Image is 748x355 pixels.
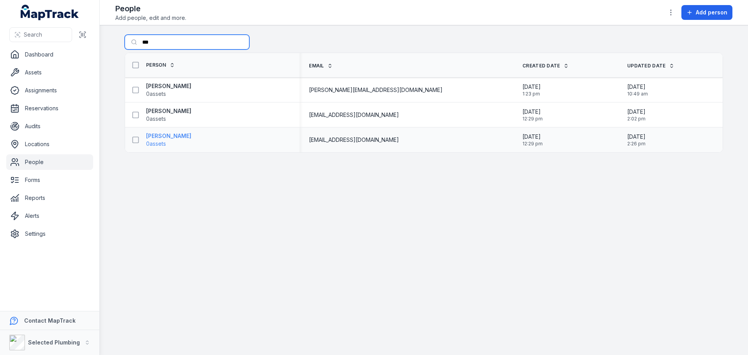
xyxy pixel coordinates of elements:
span: Updated Date [627,63,666,69]
span: [DATE] [627,83,648,91]
button: Search [9,27,72,42]
a: Person [146,62,175,68]
a: MapTrack [21,5,79,20]
span: [DATE] [522,83,541,91]
a: Forms [6,172,93,188]
span: 2:02 pm [627,116,646,122]
time: 8/11/2025, 10:49:33 AM [627,83,648,97]
span: [EMAIL_ADDRESS][DOMAIN_NAME] [309,136,399,144]
a: People [6,154,93,170]
span: Email [309,63,324,69]
a: Audits [6,118,93,134]
span: [PERSON_NAME][EMAIL_ADDRESS][DOMAIN_NAME] [309,86,443,94]
time: 1/14/2025, 12:29:42 PM [522,133,543,147]
span: [DATE] [627,133,646,141]
a: Assets [6,65,93,80]
span: [DATE] [627,108,646,116]
span: 0 assets [146,90,166,98]
a: Email [309,63,333,69]
span: 0 assets [146,115,166,123]
time: 8/11/2025, 2:26:46 PM [627,133,646,147]
a: Reservations [6,101,93,116]
span: [DATE] [522,108,543,116]
a: Dashboard [6,47,93,62]
a: Created Date [522,63,569,69]
time: 1/14/2025, 12:29:42 PM [522,108,543,122]
a: [PERSON_NAME]0assets [146,82,191,98]
strong: [PERSON_NAME] [146,132,191,140]
strong: Contact MapTrack [24,317,76,324]
span: 2:26 pm [627,141,646,147]
span: 12:29 pm [522,141,543,147]
span: [EMAIL_ADDRESS][DOMAIN_NAME] [309,111,399,119]
span: Add person [696,9,727,16]
h2: People [115,3,186,14]
a: Alerts [6,208,93,224]
strong: [PERSON_NAME] [146,82,191,90]
time: 2/13/2025, 1:23:00 PM [522,83,541,97]
a: Settings [6,226,93,242]
span: Search [24,31,42,39]
strong: Selected Plumbing [28,339,80,346]
a: Reports [6,190,93,206]
a: Assignments [6,83,93,98]
a: Locations [6,136,93,152]
span: 1:23 pm [522,91,541,97]
span: 0 assets [146,140,166,148]
a: [PERSON_NAME]0assets [146,132,191,148]
span: 10:49 am [627,91,648,97]
span: [DATE] [522,133,543,141]
strong: [PERSON_NAME] [146,107,191,115]
span: Add people, edit and more. [115,14,186,22]
span: Person [146,62,166,68]
button: Add person [681,5,732,20]
span: 12:29 pm [522,116,543,122]
a: [PERSON_NAME]0assets [146,107,191,123]
time: 8/11/2025, 2:02:25 PM [627,108,646,122]
a: Updated Date [627,63,674,69]
span: Created Date [522,63,560,69]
